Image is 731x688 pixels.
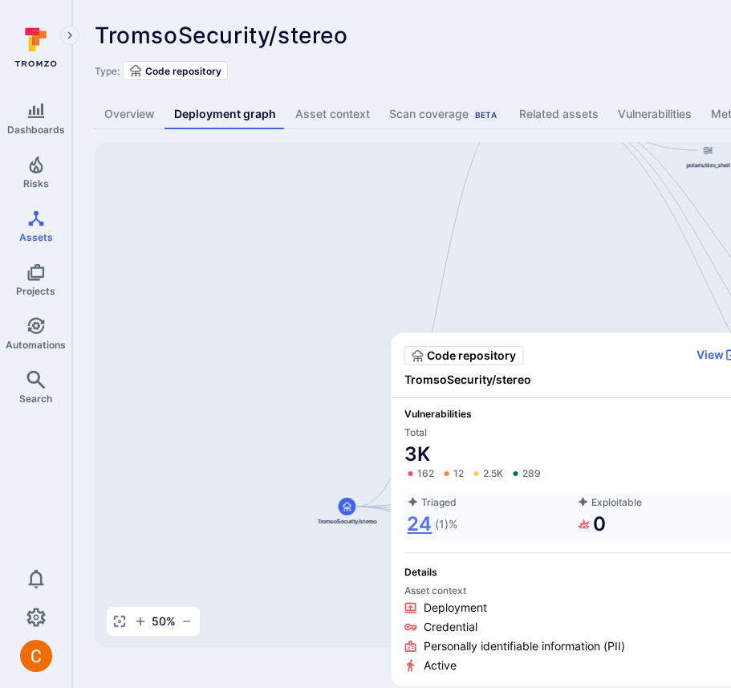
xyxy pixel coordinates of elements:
[686,161,730,169] span: polaris/dev_shell
[16,285,55,297] span: Projects
[95,100,164,129] a: Overview
[435,511,457,537] span: ( 1 )%
[152,613,176,629] span: 50 %
[522,467,541,480] span: 289
[470,467,503,480] a: 2.5K
[472,108,500,121] div: Beta
[20,640,52,672] div: Camilo Rivera
[19,393,52,405] span: Search
[578,511,607,537] a: 0
[404,442,430,467] a: 3K
[64,29,75,43] i: Expand navigation menu
[483,467,503,480] span: 2.5K
[164,100,286,129] a: Deployment graph
[95,22,348,49] span: TromsoSecurity/stereo
[407,496,564,508] span: Triaged
[95,65,120,77] span: Type:
[510,467,541,480] a: 289
[7,124,65,136] span: Dashboards
[6,339,66,351] span: Automations
[424,619,477,635] span: Credential
[389,106,500,122] div: Scan coverage
[424,600,487,616] span: Deployment
[404,467,434,480] a: 162
[286,100,380,129] a: Asset context
[20,640,52,672] img: ACg8ocJuq_DPPTkXyD9OlTnVLvDrpObecjcADscmEHLMiTyEnTELew=s96-c
[417,467,434,480] span: 162
[608,100,701,129] a: Vulnerabilities
[145,65,221,77] span: Code repository
[60,26,79,45] button: Expand navigation menu
[453,467,464,480] span: 12
[424,638,625,654] span: Personally identifiable information (PII)
[407,511,432,537] a: 24
[424,657,457,674] span: Active
[19,231,53,243] span: Assets
[441,467,464,480] a: 12
[427,348,516,364] span: Code repository
[317,517,377,525] span: TromsoSecurity/stereo
[510,100,608,129] a: Related assets
[23,177,49,189] span: Risks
